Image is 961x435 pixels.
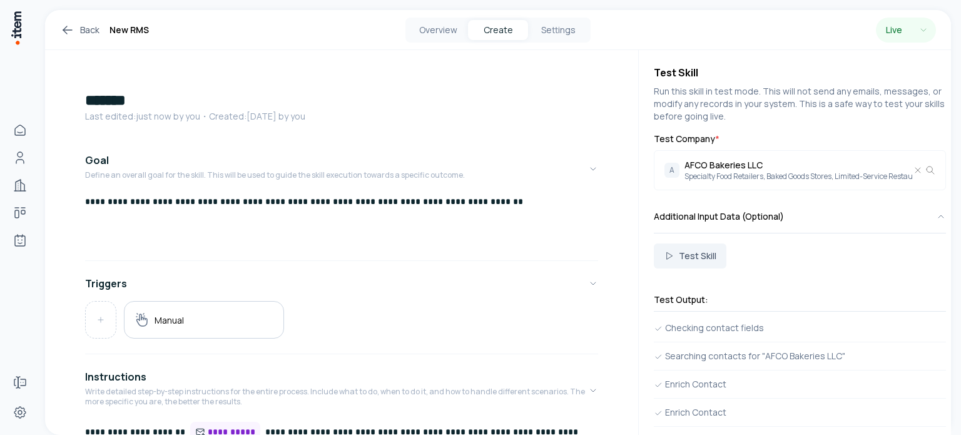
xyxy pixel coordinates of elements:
h4: Instructions [85,369,146,384]
a: People [8,145,33,170]
p: Last edited: just now by you ・Created: [DATE] by you [85,110,598,123]
button: Additional Input Data (Optional) [654,200,946,233]
label: Test Company [654,133,946,145]
a: Agents [8,228,33,253]
p: Define an overall goal for the skill. This will be used to guide the skill execution towards a sp... [85,170,465,180]
span: Specialty Food Retailers, Baked Goods Stores, Limited-Service Restaurants [684,171,932,182]
h4: Test Skill [654,65,946,80]
button: Test Skill [654,243,726,269]
button: GoalDefine an overall goal for the skill. This will be used to guide the skill execution towards ... [85,143,598,195]
button: Create [468,20,528,40]
a: Forms [8,370,33,395]
h4: Triggers [85,276,127,291]
div: Checking contact fields [654,322,946,334]
p: Write detailed step-by-step instructions for the entire process. Include what to do, when to do i... [85,387,588,407]
h1: New RMS [109,23,149,38]
button: InstructionsWrite detailed step-by-step instructions for the entire process. Include what to do, ... [85,359,598,422]
a: Companies [8,173,33,198]
div: Triggers [85,301,598,349]
a: Home [8,118,33,143]
div: Searching contacts for "AFCO Bakeries LLC" [654,350,946,362]
div: Enrich Contact [654,406,946,419]
div: A [664,163,679,178]
h4: Goal [85,153,109,168]
h5: Manual [155,314,184,326]
a: Back [60,23,99,38]
a: Deals [8,200,33,225]
p: Run this skill in test mode. This will not send any emails, messages, or modify any records in yo... [654,85,946,123]
div: Enrich Contact [654,378,946,391]
div: GoalDefine an overall goal for the skill. This will be used to guide the skill execution towards ... [85,195,598,255]
button: Settings [528,20,588,40]
img: Item Brain Logo [10,10,23,46]
h3: Test Output: [654,294,946,306]
button: Overview [408,20,468,40]
span: AFCO Bakeries LLC [684,159,932,171]
button: Triggers [85,266,598,301]
a: Settings [8,400,33,425]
